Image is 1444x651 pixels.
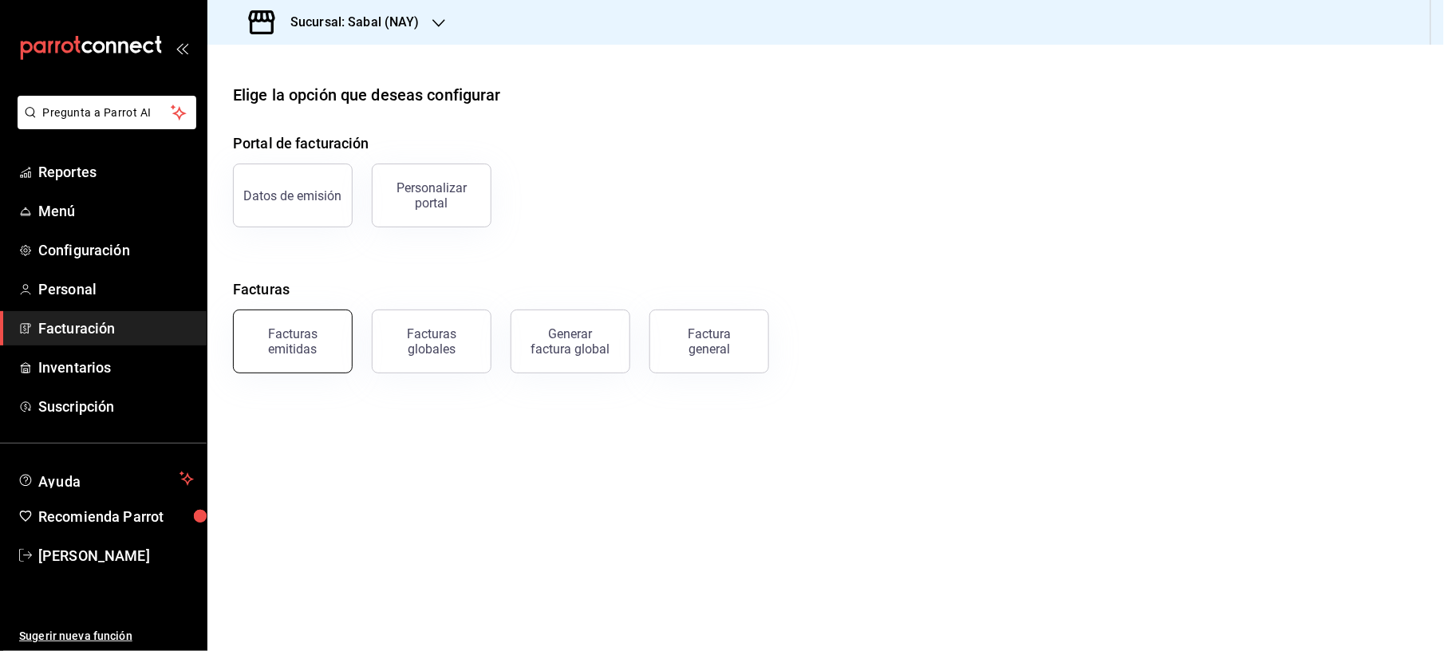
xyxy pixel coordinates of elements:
div: Generar factura global [531,326,610,357]
span: Personal [38,278,194,300]
button: Pregunta a Parrot AI [18,96,196,129]
span: Inventarios [38,357,194,378]
div: Datos de emisión [244,188,342,203]
span: Configuración [38,239,194,261]
div: Personalizar portal [382,180,481,211]
span: Reportes [38,161,194,183]
div: Facturas globales [382,326,481,357]
div: Factura general [669,326,749,357]
span: Pregunta a Parrot AI [43,105,172,121]
button: open_drawer_menu [176,41,188,54]
span: [PERSON_NAME] [38,545,194,566]
a: Pregunta a Parrot AI [11,116,196,132]
div: Elige la opción que deseas configurar [233,83,501,107]
h4: Facturas [233,278,1418,300]
div: Facturas emitidas [243,326,342,357]
span: Suscripción [38,396,194,417]
span: Facturación [38,318,194,339]
button: Facturas globales [372,310,491,373]
button: Facturas emitidas [233,310,353,373]
button: Datos de emisión [233,164,353,227]
button: Personalizar portal [372,164,491,227]
span: Ayuda [38,469,173,488]
span: Menú [38,200,194,222]
h4: Portal de facturación [233,132,1418,154]
button: Generar factura global [511,310,630,373]
span: Sugerir nueva función [19,628,194,645]
h3: Sucursal: Sabal (NAY) [278,13,420,32]
span: Recomienda Parrot [38,506,194,527]
button: Factura general [649,310,769,373]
